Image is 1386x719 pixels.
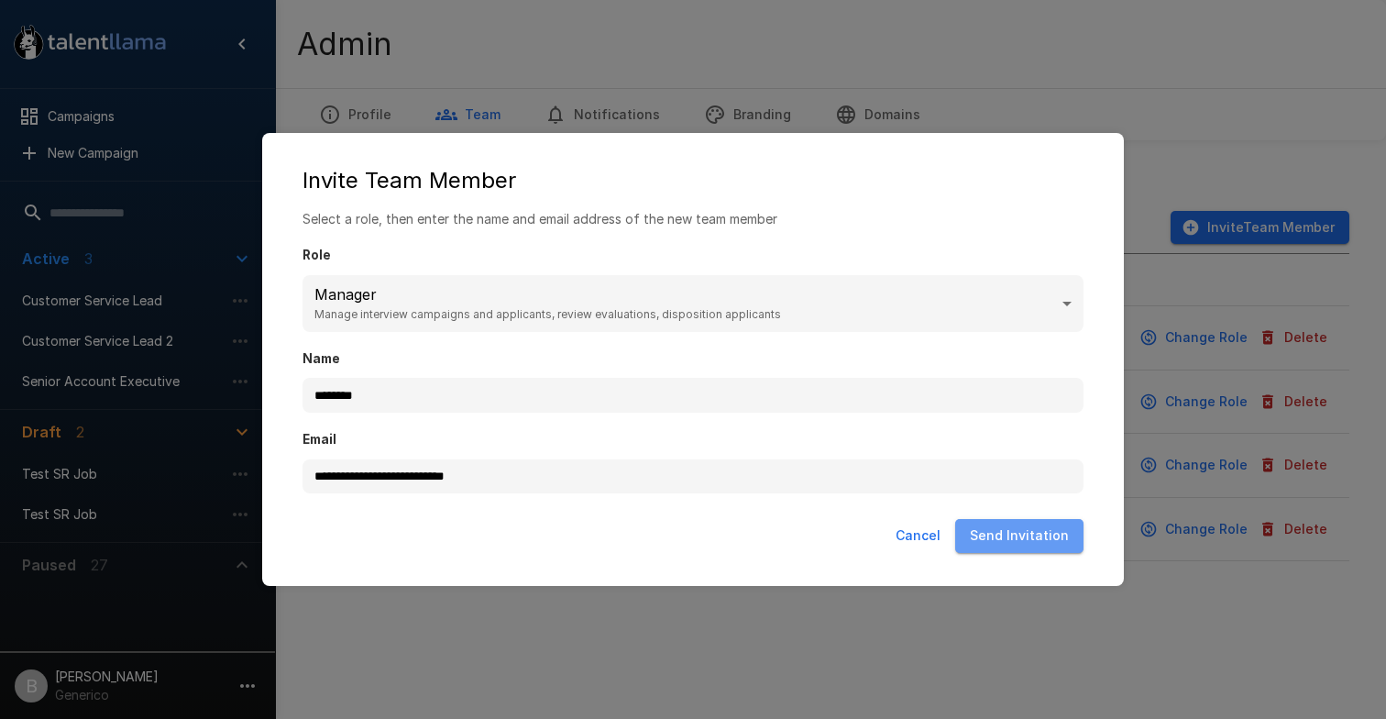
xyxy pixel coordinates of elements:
[302,350,1083,369] label: Name
[280,151,1105,210] h2: Invite Team Member
[888,519,948,553] button: Cancel
[302,247,1083,265] label: Role
[302,431,1083,449] label: Email
[302,210,1083,228] p: Select a role, then enter the name and email address of the new team member
[955,519,1083,553] button: Send Invitation
[314,283,1059,305] p: Manager
[314,305,1059,324] span: Manage interview campaigns and applicants, review evaluations, disposition applicants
